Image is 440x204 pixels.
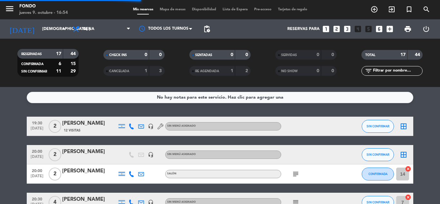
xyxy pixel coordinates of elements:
strong: 1 [145,69,147,73]
i: exit_to_app [388,5,396,13]
span: Lista de Espera [219,8,251,11]
strong: 0 [331,69,335,73]
div: LOG OUT [417,19,435,39]
span: SALÓN [167,172,177,175]
i: border_all [400,122,407,130]
strong: 3 [159,69,163,73]
strong: 6 [59,62,61,66]
span: TOTAL [365,53,375,57]
span: SIN CONFIRMAR [367,200,389,204]
i: menu [5,4,14,14]
i: arrow_drop_down [60,25,68,33]
span: 20:00 [29,147,45,155]
i: add_circle_outline [370,5,378,13]
button: SIN CONFIRMAR [362,148,394,161]
strong: 0 [231,53,233,57]
i: border_all [400,151,407,159]
strong: 44 [71,52,77,56]
i: search [423,5,430,13]
div: [PERSON_NAME] [62,119,117,128]
span: Tarjetas de regalo [275,8,311,11]
span: SIN CONFIRMAR [367,153,389,156]
span: print [404,25,412,33]
strong: 0 [331,53,335,57]
span: 19:30 [29,119,45,126]
i: [DATE] [5,22,39,36]
i: power_settings_new [422,25,430,33]
strong: 0 [317,69,319,73]
div: jueves 9. octubre - 16:54 [19,10,68,16]
input: Filtrar por nombre... [372,67,422,74]
i: looks_6 [375,25,383,33]
div: [PERSON_NAME] [62,167,117,175]
button: menu [5,4,14,16]
span: CANCELADA [109,70,129,73]
span: SIN CONFIRMAR [21,70,47,73]
div: No hay notas para este servicio. Haz clic para agregar una [157,94,283,101]
span: CONFIRMADA [21,63,43,66]
i: looks_4 [354,25,362,33]
i: looks_two [332,25,341,33]
span: 2 [49,120,61,133]
span: 2 [49,168,61,180]
i: looks_5 [364,25,373,33]
i: subject [292,170,300,178]
strong: 0 [145,53,147,57]
strong: 0 [159,53,163,57]
span: Cena [83,27,94,31]
span: Disponibilidad [189,8,219,11]
i: headset_mic [148,152,154,158]
span: RE AGENDADA [195,70,219,73]
span: Mis reservas [130,8,157,11]
strong: 29 [71,69,77,73]
span: CHECK INS [109,53,127,57]
button: SIN CONFIRMAR [362,120,394,133]
i: cancel [405,166,411,172]
span: Sin menú asignado [167,201,196,203]
span: 12 Visitas [64,128,81,133]
i: filter_list [365,67,372,75]
i: add_box [386,25,394,33]
button: CONFIRMADA [362,168,394,180]
i: turned_in_not [405,5,413,13]
span: [DATE] [29,126,45,134]
strong: 11 [56,69,61,73]
span: Sin menú asignado [167,125,196,127]
i: looks_3 [343,25,351,33]
strong: 2 [245,69,249,73]
div: Fondo [19,3,68,10]
div: [PERSON_NAME] [62,148,117,156]
span: NO SHOW [281,70,298,73]
div: [PERSON_NAME] [62,195,117,204]
span: [DATE] [29,155,45,162]
span: SENTADAS [195,53,212,57]
span: [DATE] [29,174,45,181]
strong: 17 [400,53,406,57]
strong: 0 [245,53,249,57]
span: pending_actions [203,25,211,33]
span: SIN CONFIRMAR [367,124,389,128]
span: SERVIDAS [281,53,297,57]
strong: 15 [71,62,77,66]
i: headset_mic [148,123,154,129]
span: 20:30 [29,195,45,202]
strong: 0 [317,53,319,57]
strong: 44 [415,53,421,57]
span: 2 [49,148,61,161]
i: cancel [405,194,411,200]
span: Reservas para [287,27,320,31]
strong: 17 [56,52,61,56]
span: Pre-acceso [251,8,275,11]
span: CONFIRMADA [368,172,387,176]
span: RESERVADAS [21,53,42,56]
strong: 1 [231,69,233,73]
span: Mapa de mesas [157,8,189,11]
span: Sin menú asignado [167,153,196,156]
span: 20:00 [29,167,45,174]
i: looks_one [322,25,330,33]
